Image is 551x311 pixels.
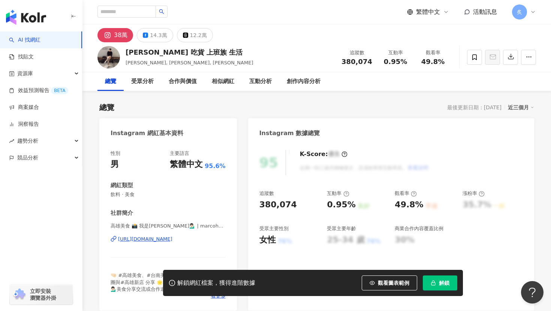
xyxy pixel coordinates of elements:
[341,49,372,57] div: 追蹤數
[287,77,320,86] div: 創作內容分析
[114,30,127,40] div: 38萬
[205,162,226,170] span: 95.6%
[105,77,116,86] div: 總覽
[508,103,534,112] div: 近三個月
[9,121,39,128] a: 洞察報告
[327,190,349,197] div: 互動率
[170,159,203,170] div: 繁體中文
[384,58,407,65] span: 0.95%
[111,129,183,137] div: Instagram 網紅基本資料
[10,284,73,305] a: chrome extension立即安裝 瀏覽器外掛
[259,234,276,246] div: 女性
[97,46,120,68] img: KOL Avatar
[300,150,347,158] div: K-Score :
[12,289,27,301] img: chrome extension
[211,293,226,299] span: 看更多
[439,280,449,286] span: 解鎖
[177,28,213,42] button: 12.2萬
[473,8,497,15] span: 活動訊息
[137,28,173,42] button: 14.3萬
[447,104,502,110] div: 最後更新日期：[DATE]
[169,77,197,86] div: 合作與價值
[17,65,33,82] span: 資源庫
[249,77,272,86] div: 互動分析
[423,275,457,290] button: 解鎖
[212,77,234,86] div: 相似網紅
[111,209,133,217] div: 社群簡介
[159,9,164,14] span: search
[327,199,355,211] div: 0.95%
[463,190,485,197] div: 漲粉率
[111,223,226,229] span: 高雄美食 📸 我是[PERSON_NAME]💁🏻‍♂️ | marcohu1216
[111,236,226,243] a: [URL][DOMAIN_NAME]
[341,58,372,65] span: 380,074
[517,8,522,16] span: 炙
[259,199,297,211] div: 380,074
[381,49,410,57] div: 互動率
[131,77,154,86] div: 受眾分析
[99,102,114,113] div: 總覽
[419,49,447,57] div: 觀看率
[9,53,34,61] a: 找貼文
[17,149,38,166] span: 競品分析
[111,150,120,157] div: 性別
[416,8,440,16] span: 繁體中文
[170,150,189,157] div: 主要語言
[126,60,253,65] span: [PERSON_NAME], [PERSON_NAME], [PERSON_NAME]
[111,182,133,189] div: 網紅類型
[362,275,417,290] button: 觀看圖表範例
[126,48,253,57] div: [PERSON_NAME] 吃貨 上班族 生活
[111,159,119,170] div: 男
[9,87,68,94] a: 效益預測報告BETA
[378,280,409,286] span: 觀看圖表範例
[9,36,40,44] a: searchAI 找網紅
[111,191,226,198] span: 飲料 · 美食
[421,58,445,65] span: 49.8%
[395,225,443,232] div: 商業合作內容覆蓋比例
[327,225,356,232] div: 受眾主要年齡
[9,138,14,144] span: rise
[30,288,56,301] span: 立即安裝 瀏覽器外掛
[118,236,172,243] div: [URL][DOMAIN_NAME]
[9,104,39,111] a: 商案媒合
[150,30,167,40] div: 14.3萬
[259,129,320,137] div: Instagram 數據總覽
[97,28,133,42] button: 38萬
[190,30,207,40] div: 12.2萬
[6,10,46,25] img: logo
[259,225,289,232] div: 受眾主要性別
[395,190,417,197] div: 觀看率
[177,279,255,287] div: 解鎖網紅檔案，獲得進階數據
[259,190,274,197] div: 追蹤數
[395,199,423,211] div: 49.8%
[17,132,38,149] span: 趨勢分析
